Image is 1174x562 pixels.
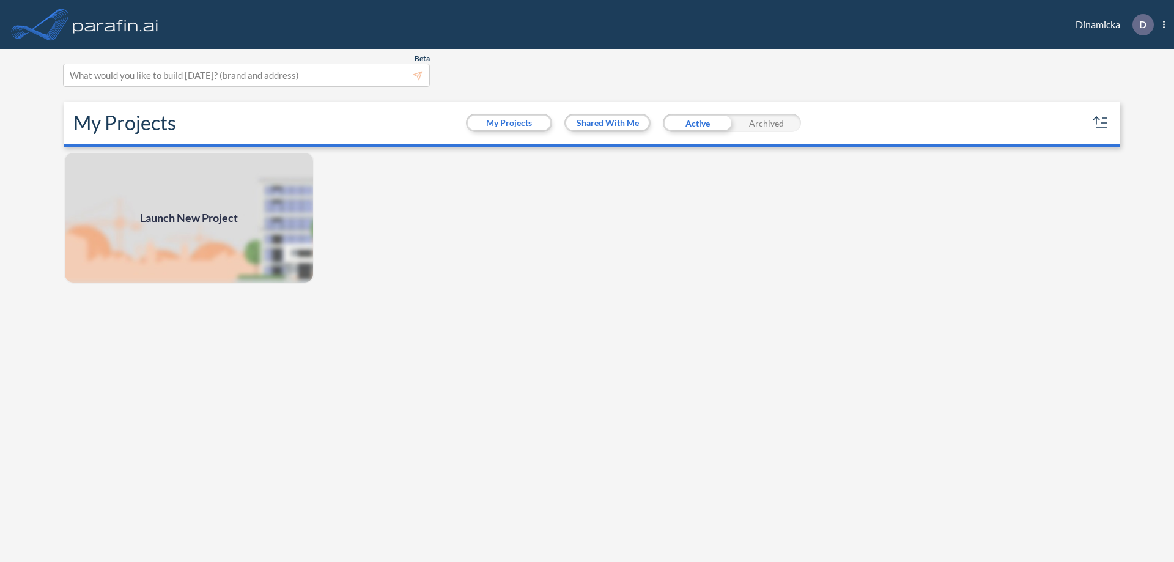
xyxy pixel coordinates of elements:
[663,114,732,132] div: Active
[468,116,550,130] button: My Projects
[70,12,161,37] img: logo
[1139,19,1146,30] p: D
[732,114,801,132] div: Archived
[73,111,176,135] h2: My Projects
[140,210,238,226] span: Launch New Project
[566,116,649,130] button: Shared With Me
[64,152,314,284] a: Launch New Project
[1091,113,1110,133] button: sort
[1057,14,1165,35] div: Dinamicka
[415,54,430,64] span: Beta
[64,152,314,284] img: add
